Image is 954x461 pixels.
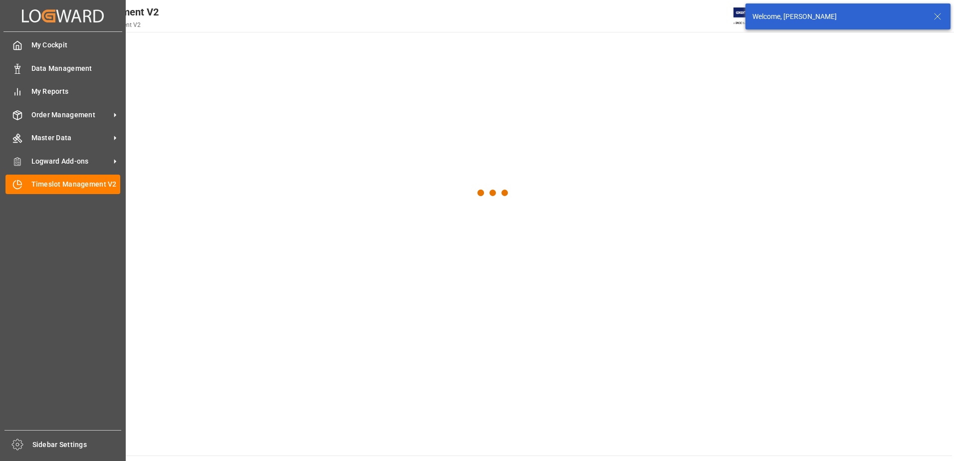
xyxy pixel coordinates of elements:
[5,58,120,78] a: Data Management
[752,11,924,22] div: Welcome, [PERSON_NAME]
[31,86,121,97] span: My Reports
[5,175,120,194] a: Timeslot Management V2
[31,133,110,143] span: Master Data
[31,63,121,74] span: Data Management
[31,110,110,120] span: Order Management
[5,35,120,55] a: My Cockpit
[32,440,122,450] span: Sidebar Settings
[733,7,768,25] img: Exertis%20JAM%20-%20Email%20Logo.jpg_1722504956.jpg
[31,156,110,167] span: Logward Add-ons
[31,40,121,50] span: My Cockpit
[31,179,121,190] span: Timeslot Management V2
